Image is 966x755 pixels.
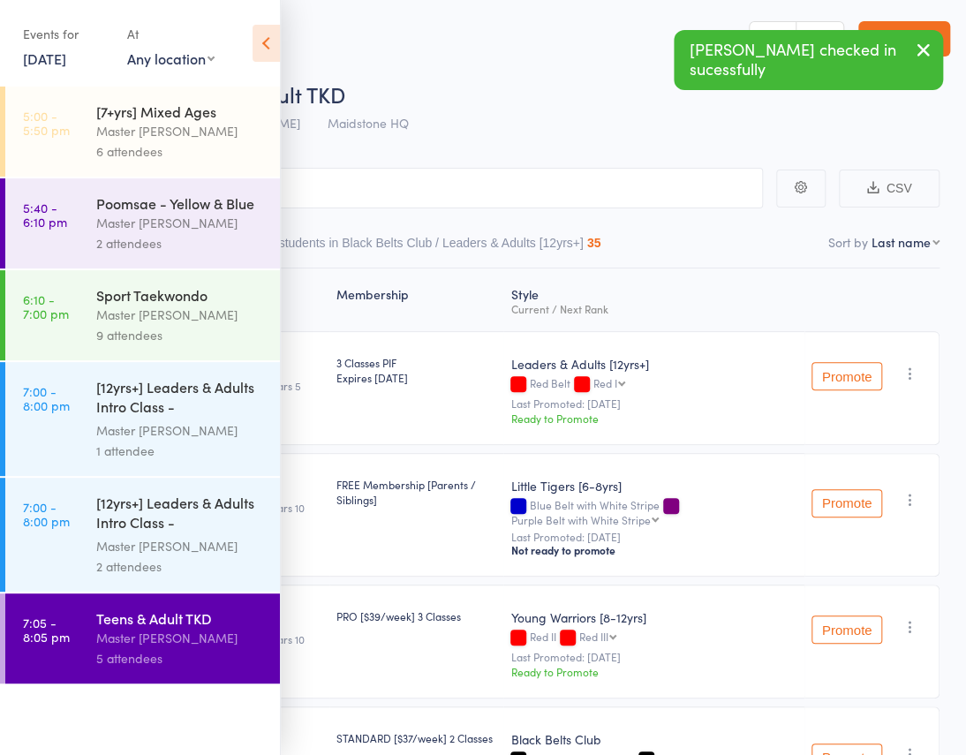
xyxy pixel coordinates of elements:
div: Red Belt [510,377,797,392]
div: Purple Belt with White Stripe [510,514,650,525]
div: Style [503,276,804,323]
div: [12yrs+] Leaders & Adults Intro Class - [PERSON_NAME] [96,493,265,536]
div: STANDARD [$37/week] 2 Classes [336,730,497,745]
button: Promote [811,362,882,390]
div: Master [PERSON_NAME] [96,536,265,556]
div: Red III [578,630,608,642]
div: Membership [329,276,504,323]
button: CSV [839,170,940,208]
div: Sport Taekwondo [96,285,265,305]
div: FREE Membership [Parents / Siblings] [336,477,497,507]
div: 3 Classes PIF [336,355,497,385]
div: Current / Next Rank [510,303,797,314]
div: Little Tigers [6-8yrs] [510,477,797,495]
div: Young Warriors [8-12yrs] [510,608,797,626]
button: Promote [811,489,882,517]
time: 5:40 - 6:10 pm [23,200,67,229]
div: Any location [127,49,215,68]
time: 7:00 - 8:00 pm [23,384,70,412]
div: Red II [510,630,797,646]
small: Last Promoted: [DATE] [510,397,797,410]
div: Ready to Promote [510,411,797,426]
div: PRO [$39/week] 3 Classes [336,608,497,623]
div: Expires [DATE] [336,370,497,385]
time: 7:05 - 8:05 pm [23,615,70,644]
div: Master [PERSON_NAME] [96,305,265,325]
time: 5:00 - 5:50 pm [23,109,70,137]
div: 9 attendees [96,325,265,345]
a: 7:00 -8:00 pm[12yrs+] Leaders & Adults Intro Class - [PERSON_NAME]...Master [PERSON_NAME]1 attendee [5,362,280,476]
div: 2 attendees [96,233,265,253]
div: Teens & Adult TKD [96,608,265,628]
div: [PERSON_NAME] checked in sucessfully [674,30,943,90]
div: Not ready to promote [510,543,797,557]
a: 7:05 -8:05 pmTeens & Adult TKDMaster [PERSON_NAME]5 attendees [5,593,280,683]
input: Search by name [26,168,763,208]
div: 1 attendee [96,441,265,461]
div: [12yrs+] Leaders & Adults Intro Class - [PERSON_NAME]... [96,377,265,420]
div: 2 attendees [96,556,265,577]
div: Ready to Promote [510,664,797,679]
a: Exit roll call [858,21,950,57]
a: 7:00 -8:00 pm[12yrs+] Leaders & Adults Intro Class - [PERSON_NAME]Master [PERSON_NAME]2 attendees [5,478,280,592]
a: [DATE] [23,49,66,68]
div: 35 [587,236,601,250]
span: Maidstone HQ [328,114,409,132]
div: At [127,19,215,49]
div: Last name [872,233,931,251]
div: Blue Belt with White Stripe [510,499,797,525]
div: Events for [23,19,109,49]
time: 7:00 - 8:00 pm [23,500,70,528]
div: Black Belts Club [510,730,797,748]
time: 6:10 - 7:00 pm [23,292,69,321]
div: Poomsae - Yellow & Blue [96,193,265,213]
div: 5 attendees [96,648,265,668]
small: Last Promoted: [DATE] [510,651,797,663]
a: 5:40 -6:10 pmPoomsae - Yellow & BlueMaster [PERSON_NAME]2 attendees [5,178,280,268]
a: 5:00 -5:50 pm[7+yrs] Mixed AgesMaster [PERSON_NAME]6 attendees [5,87,280,177]
button: Promote [811,615,882,644]
div: Master [PERSON_NAME] [96,628,265,648]
button: Other students in Black Belts Club / Leaders & Adults [12yrs+]35 [245,227,601,268]
div: Master [PERSON_NAME] [96,420,265,441]
small: Last Promoted: [DATE] [510,531,797,543]
div: Master [PERSON_NAME] [96,121,265,141]
label: Sort by [828,233,868,251]
div: Master [PERSON_NAME] [96,213,265,233]
a: 6:10 -7:00 pmSport TaekwondoMaster [PERSON_NAME]9 attendees [5,270,280,360]
div: 6 attendees [96,141,265,162]
div: [7+yrs] Mixed Ages [96,102,265,121]
div: Leaders & Adults [12yrs+] [510,355,797,373]
div: Red I [592,377,616,389]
